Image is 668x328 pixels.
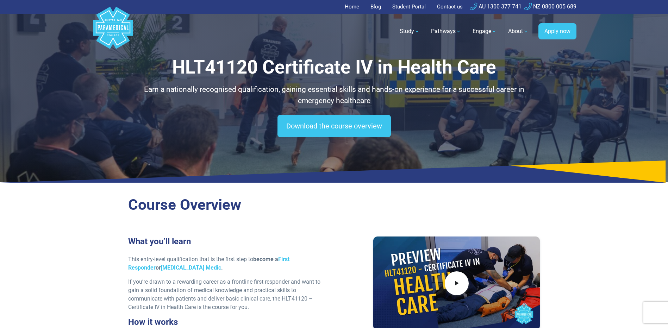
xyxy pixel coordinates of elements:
a: Apply now [538,23,576,39]
a: First Responder [128,256,289,271]
h3: What you’ll learn [128,236,330,247]
p: Earn a nationally recognised qualification, gaining essential skills and hands-on experience for ... [128,84,540,106]
a: [MEDICAL_DATA] Medic [161,264,221,271]
a: Pathways [427,21,466,41]
p: If you’re drawn to a rewarding career as a frontline first responder and want to gain a solid fou... [128,278,330,311]
a: Download the course overview [277,115,391,137]
strong: become a or . [128,256,289,271]
h3: How it works [128,317,330,327]
a: AU 1300 377 741 [470,3,522,10]
h2: Course Overview [128,196,540,214]
a: NZ 0800 005 689 [524,3,576,10]
a: Study [395,21,424,41]
p: This entry-level qualification that is the first step to [128,255,330,272]
a: Engage [468,21,501,41]
h1: HLT41120 Certificate IV in Health Care [128,56,540,78]
a: Australian Paramedical College [92,14,134,49]
a: About [504,21,533,41]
